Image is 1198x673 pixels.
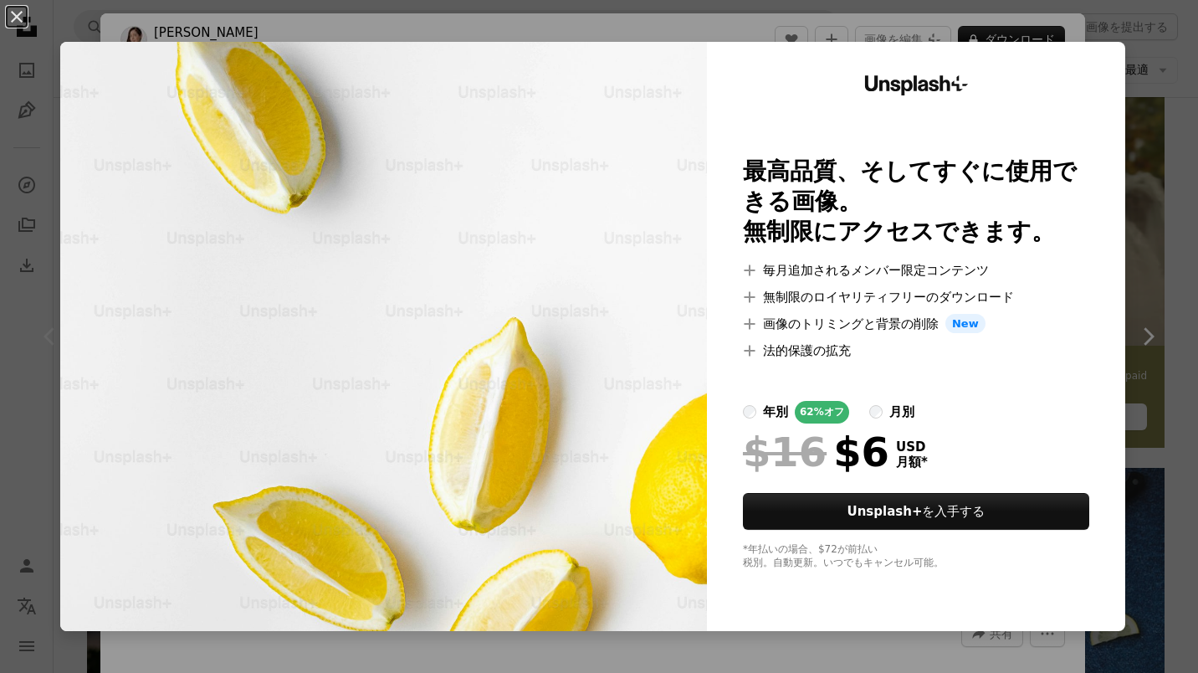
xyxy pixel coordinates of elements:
strong: Unsplash+ [847,504,923,519]
h2: 最高品質、そしてすぐに使用できる画像。 無制限にアクセスできます。 [743,157,1089,247]
span: New [945,314,986,334]
span: USD [896,439,928,455]
div: 月別 [889,402,914,422]
div: 62% オフ [795,401,849,424]
li: 毎月追加されるメンバー限定コンテンツ [743,260,1089,280]
input: 年別62%オフ [743,405,756,419]
li: 法的保護の拡充 [743,341,1089,361]
div: $6 [743,430,889,474]
span: $16 [743,430,827,474]
li: 無制限のロイヤリティフリーのダウンロード [743,287,1089,307]
input: 月別 [869,405,883,419]
div: 年別 [763,402,788,422]
li: 画像のトリミングと背景の削除 [743,314,1089,334]
div: *年払いの場合、 $72 が前払い 税別。自動更新。いつでもキャンセル可能。 [743,543,1089,570]
button: Unsplash+を入手する [743,493,1089,530]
